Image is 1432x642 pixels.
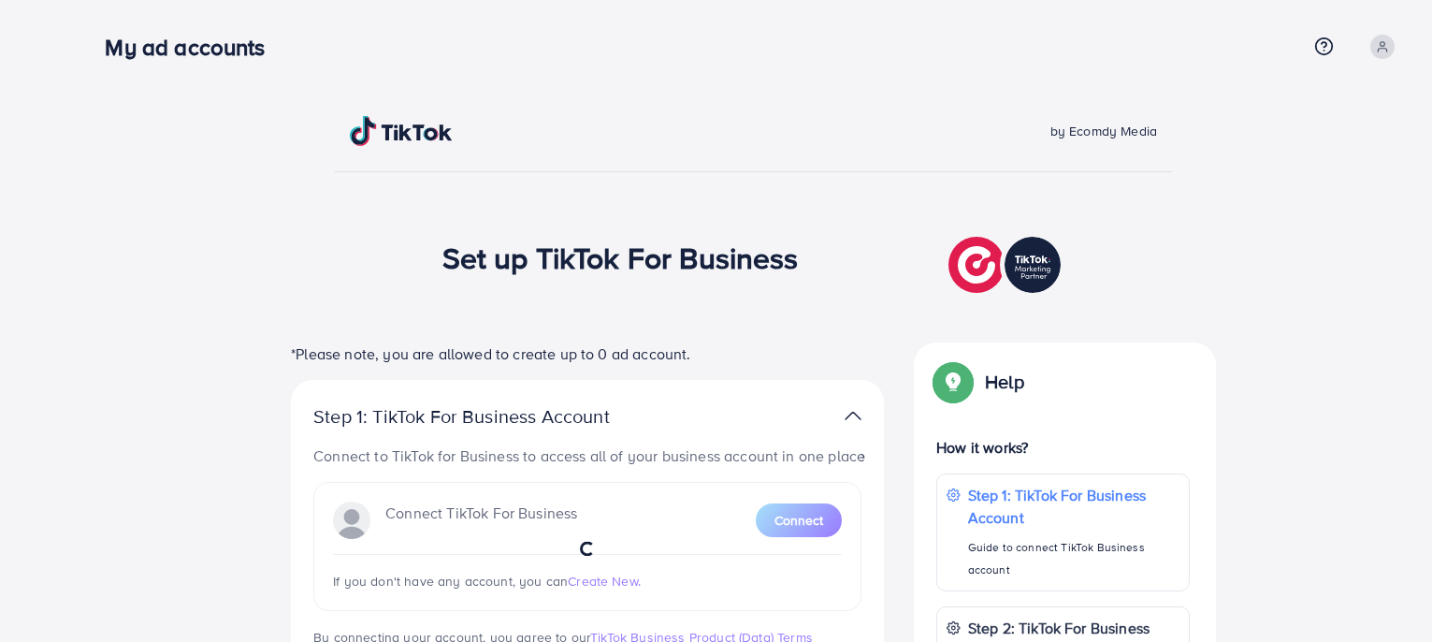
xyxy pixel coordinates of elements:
span: by Ecomdy Media [1050,122,1157,140]
p: *Please note, you are allowed to create up to 0 ad account. [291,343,884,365]
h1: Set up TikTok For Business [442,240,799,275]
img: TikTok partner [948,232,1065,298]
img: TikTok [350,116,453,146]
img: TikTok partner [845,402,861,430]
img: Popup guide [936,365,970,399]
p: How it works? [936,436,1190,459]
p: Help [985,371,1024,393]
p: Guide to connect TikTok Business account [968,536,1179,581]
h3: My ad accounts [105,34,280,61]
p: Step 1: TikTok For Business Account [968,484,1179,529]
p: Step 1: TikTok For Business Account [313,405,669,428]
